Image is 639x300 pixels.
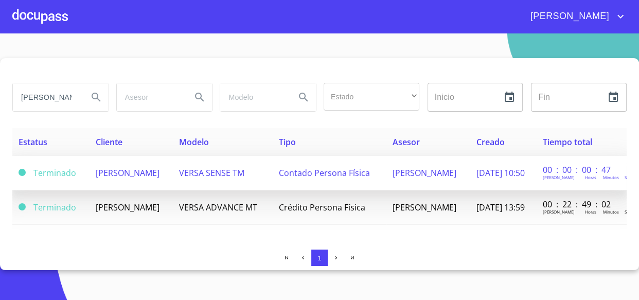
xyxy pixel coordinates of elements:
[187,85,212,110] button: Search
[96,167,159,179] span: [PERSON_NAME]
[117,83,184,111] input: search
[317,254,321,262] span: 1
[523,8,627,25] button: account of current user
[603,174,619,180] p: Minutos
[393,202,456,213] span: [PERSON_NAME]
[543,209,575,215] p: [PERSON_NAME]
[33,167,76,179] span: Terminado
[543,136,592,148] span: Tiempo total
[84,85,109,110] button: Search
[523,8,614,25] span: [PERSON_NAME]
[476,202,524,213] span: [DATE] 13:59
[543,174,575,180] p: [PERSON_NAME]
[603,209,619,215] p: Minutos
[585,174,596,180] p: Horas
[324,83,419,111] div: ​
[476,167,524,179] span: [DATE] 10:50
[19,203,26,210] span: Terminado
[13,83,80,111] input: search
[96,202,159,213] span: [PERSON_NAME]
[279,136,296,148] span: Tipo
[179,202,257,213] span: VERSA ADVANCE MT
[393,136,420,148] span: Asesor
[220,83,287,111] input: search
[291,85,316,110] button: Search
[179,167,244,179] span: VERSA SENSE TM
[19,169,26,176] span: Terminado
[476,136,504,148] span: Creado
[311,250,328,266] button: 1
[393,167,456,179] span: [PERSON_NAME]
[19,136,47,148] span: Estatus
[33,202,76,213] span: Terminado
[543,164,612,175] p: 00 : 00 : 00 : 47
[585,209,596,215] p: Horas
[543,199,612,210] p: 00 : 22 : 49 : 02
[179,136,209,148] span: Modelo
[279,167,370,179] span: Contado Persona Física
[279,202,365,213] span: Crédito Persona Física
[96,136,122,148] span: Cliente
